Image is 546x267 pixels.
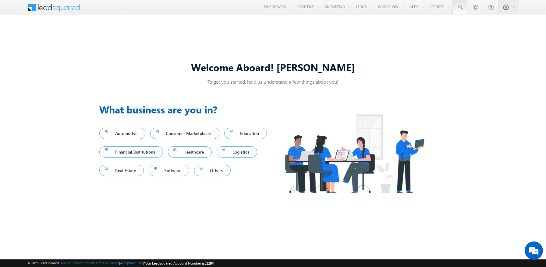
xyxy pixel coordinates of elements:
[222,148,252,156] span: Logistics
[230,129,261,137] span: Education
[70,261,94,265] a: Contact Support
[200,166,225,175] span: Others
[27,260,214,266] span: © 2025 LeadSquared | | | | |
[99,78,447,85] p: To get you started, help us understand a few things about you!
[61,261,69,265] a: About
[154,166,184,175] span: Software
[173,148,207,156] span: Healthcare
[99,61,447,74] div: Welcome Aboard! [PERSON_NAME]
[204,261,214,265] span: 51284
[120,261,143,265] a: Acceptable Use
[144,261,214,265] span: Your Leadsquared Account Number is
[156,129,214,137] span: Consumer Marketplaces
[105,166,138,175] span: Real Estate
[95,261,119,265] a: Terms of Service
[105,129,140,137] span: Automotive
[105,148,158,156] span: Financial Institutions
[273,102,436,205] img: Industry.png
[99,102,273,117] h3: What business are you in?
